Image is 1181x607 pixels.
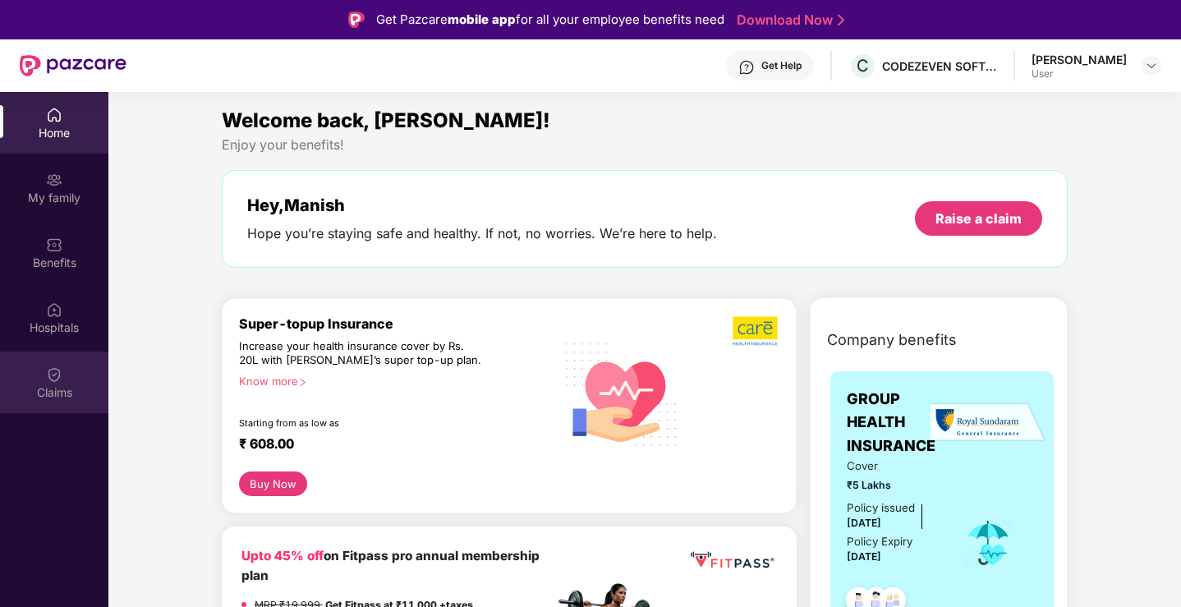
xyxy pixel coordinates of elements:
[239,417,485,429] div: Starting from as low as
[827,329,957,352] span: Company benefits
[241,548,540,583] b: on Fitpass pro annual membership plan
[935,209,1022,228] div: Raise a claim
[733,315,779,347] img: b5dec4f62d2307b9de63beb79f102df3.png
[46,172,62,188] img: svg+xml;base64,PHN2ZyB3aWR0aD0iMjAiIGhlaWdodD0iMjAiIHZpZXdCb3g9IjAgMCAyMCAyMCIgZmlsbD0ibm9uZSIgeG...
[222,108,550,132] span: Welcome back, [PERSON_NAME]!
[687,546,777,574] img: fppp.png
[247,195,717,215] div: Hey, Manish
[931,402,1045,443] img: insurerLogo
[239,375,545,386] div: Know more
[222,136,1068,154] div: Enjoy your benefits!
[247,225,717,242] div: Hope you’re staying safe and healthy. If not, no worries. We’re here to help.
[1145,59,1158,72] img: svg+xml;base64,PHN2ZyBpZD0iRHJvcGRvd24tMzJ4MzIiIHhtbG5zPSJodHRwOi8vd3d3LnczLm9yZy8yMDAwL3N2ZyIgd2...
[46,366,62,383] img: svg+xml;base64,PHN2ZyBpZD0iQ2xhaW0iIHhtbG5zPSJodHRwOi8vd3d3LnczLm9yZy8yMDAwL3N2ZyIgd2lkdGg9IjIwIi...
[847,388,940,458] span: GROUP HEALTH INSURANCE
[46,301,62,318] img: svg+xml;base64,PHN2ZyBpZD0iSG9zcGl0YWxzIiB4bWxucz0iaHR0cDovL3d3dy53My5vcmcvMjAwMC9zdmciIHdpZHRoPS...
[737,11,839,29] a: Download Now
[20,55,126,76] img: New Pazcare Logo
[239,339,484,368] div: Increase your health insurance cover by Rs. 20L with [PERSON_NAME]’s super top-up plan.
[46,107,62,123] img: svg+xml;base64,PHN2ZyBpZD0iSG9tZSIgeG1sbnM9Imh0dHA6Ly93d3cudzMub3JnLzIwMDAvc3ZnIiB3aWR0aD0iMjAiIG...
[738,59,755,76] img: svg+xml;base64,PHN2ZyBpZD0iSGVscC0zMngzMiIgeG1sbnM9Imh0dHA6Ly93d3cudzMub3JnLzIwMDAvc3ZnIiB3aWR0aD...
[448,11,516,27] strong: mobile app
[847,550,881,563] span: [DATE]
[239,471,307,496] button: Buy Now
[554,324,690,462] img: svg+xml;base64,PHN2ZyB4bWxucz0iaHR0cDovL3d3dy53My5vcmcvMjAwMC9zdmciIHhtbG5zOnhsaW5rPSJodHRwOi8vd3...
[847,517,881,529] span: [DATE]
[962,516,1015,570] img: icon
[847,458,940,475] span: Cover
[882,58,997,74] div: CODEZEVEN SOFTWARE PRIVATE LIMITED
[857,56,869,76] span: C
[348,11,365,28] img: Logo
[1032,67,1127,80] div: User
[376,10,724,30] div: Get Pazcare for all your employee benefits need
[847,533,912,550] div: Policy Expiry
[838,11,844,29] img: Stroke
[847,499,915,517] div: Policy issued
[239,315,554,332] div: Super-topup Insurance
[46,237,62,253] img: svg+xml;base64,PHN2ZyBpZD0iQmVuZWZpdHMiIHhtbG5zPSJodHRwOi8vd3d3LnczLm9yZy8yMDAwL3N2ZyIgd2lkdGg9Ij...
[241,548,324,563] b: Upto 45% off
[298,378,307,387] span: right
[239,435,538,455] div: ₹ 608.00
[847,477,940,493] span: ₹5 Lakhs
[761,59,802,72] div: Get Help
[1032,52,1127,67] div: [PERSON_NAME]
